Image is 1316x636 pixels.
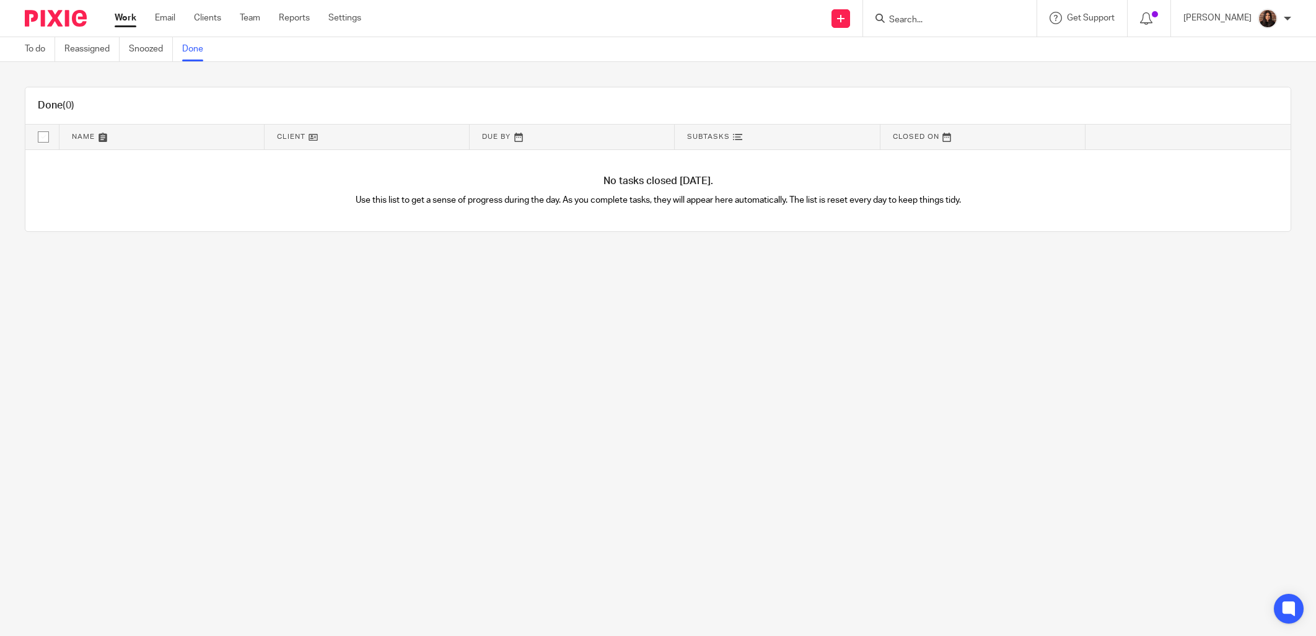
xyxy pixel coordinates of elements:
[63,100,74,110] span: (0)
[155,12,175,24] a: Email
[687,133,730,140] span: Subtasks
[1067,14,1115,22] span: Get Support
[129,37,173,61] a: Snoozed
[279,12,310,24] a: Reports
[182,37,213,61] a: Done
[25,175,1291,188] h4: No tasks closed [DATE].
[240,12,260,24] a: Team
[1183,12,1252,24] p: [PERSON_NAME]
[115,12,136,24] a: Work
[328,12,361,24] a: Settings
[25,10,87,27] img: Pixie
[25,37,55,61] a: To do
[888,15,999,26] input: Search
[342,194,975,206] p: Use this list to get a sense of progress during the day. As you complete tasks, they will appear ...
[64,37,120,61] a: Reassigned
[38,99,74,112] h1: Done
[1258,9,1278,29] img: Headshot.jpg
[194,12,221,24] a: Clients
